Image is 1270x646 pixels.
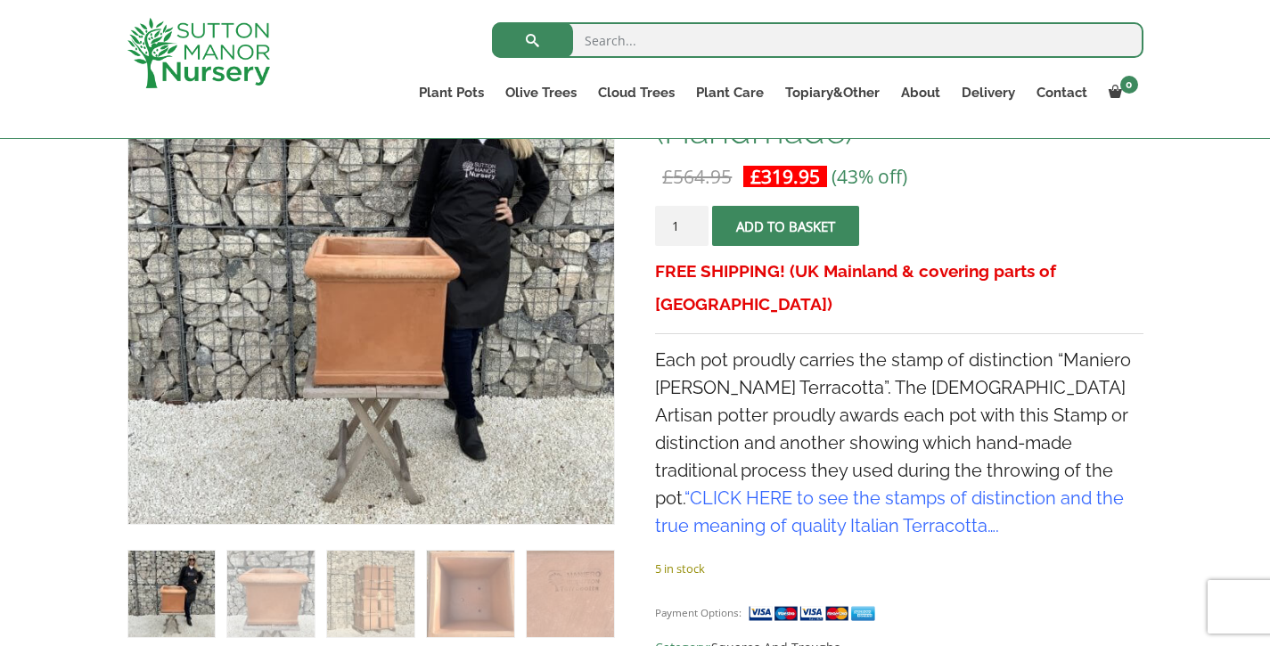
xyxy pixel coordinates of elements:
img: Terracotta Tuscan Planter Cube/Square Window Box 50 (Handmade) - Image 5 [527,551,613,637]
a: 0 [1098,80,1143,105]
span: 0 [1120,76,1138,94]
a: Plant Pots [408,80,495,105]
a: Plant Care [685,80,774,105]
h3: FREE SHIPPING! (UK Mainland & covering parts of [GEOGRAPHIC_DATA]) [655,255,1143,321]
button: Add to basket [712,206,859,246]
span: £ [662,164,673,189]
a: CLICK HERE to see the stamps of distinction and the true meaning of quality Italian Terracotta [655,487,1124,536]
p: 5 in stock [655,558,1143,579]
a: Cloud Trees [587,80,685,105]
bdi: 564.95 [662,164,732,189]
small: Payment Options: [655,606,742,619]
input: Product quantity [655,206,709,246]
a: Olive Trees [495,80,587,105]
img: Terracotta Tuscan Planter Cube/Square Window Box 50 (Handmade) [128,551,215,637]
img: logo [127,18,270,88]
h1: Terracotta Tuscan Planter Cube/Square Window Box 50 (Handmade) [655,37,1143,150]
a: Topiary&Other [774,80,890,105]
img: Terracotta Tuscan Planter Cube/Square Window Box 50 (Handmade) - Image 3 [327,551,414,637]
a: Contact [1026,80,1098,105]
img: Terracotta Tuscan Planter Cube/Square Window Box 50 (Handmade) - Image 2 [227,551,314,637]
span: £ [750,164,761,189]
span: “ …. [655,487,1124,536]
img: Terracotta Tuscan Planter Cube/Square Window Box 50 (Handmade) - Image 4 [427,551,513,637]
input: Search... [492,22,1143,58]
span: (43% off) [832,164,907,189]
bdi: 319.95 [750,164,820,189]
a: Delivery [951,80,1026,105]
span: Each pot proudly carries the stamp of distinction “Maniero [PERSON_NAME] Terracotta”. The [DEMOGR... [655,349,1131,536]
img: payment supported [748,604,881,623]
a: About [890,80,951,105]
